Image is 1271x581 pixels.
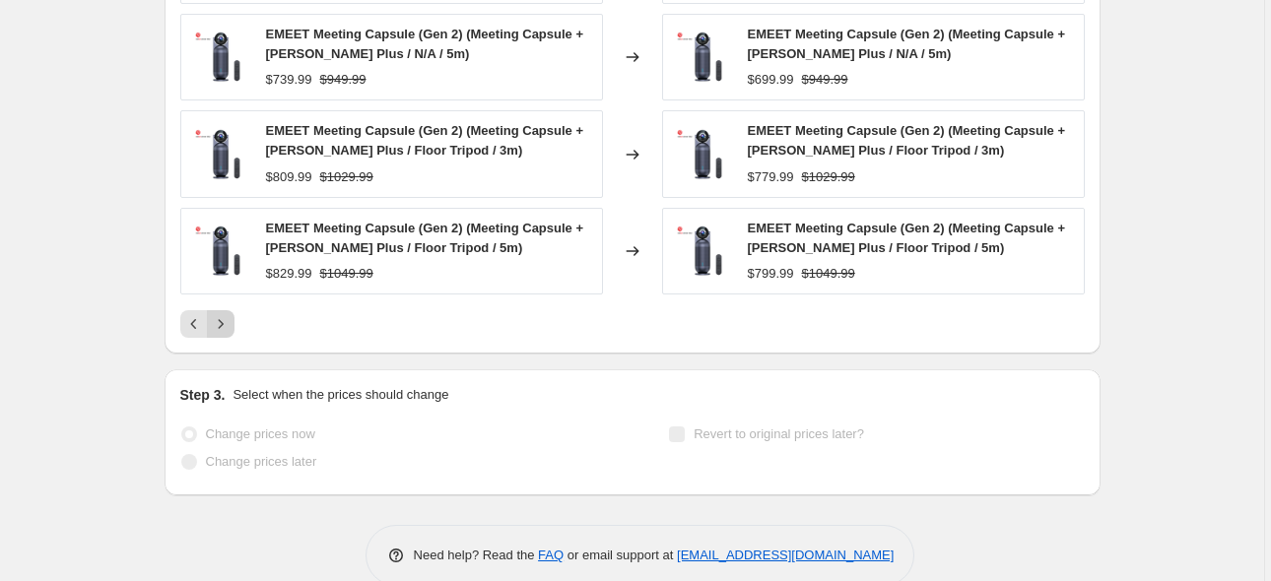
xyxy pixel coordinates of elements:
[414,548,539,562] span: Need help? Read the
[180,385,226,405] h2: Step 3.
[266,70,312,90] div: $739.99
[748,70,794,90] div: $699.99
[266,221,584,255] span: EMEET Meeting Capsule (Gen 2) (Meeting Capsule + [PERSON_NAME] Plus / Floor Tripod / 5m)
[266,167,312,187] div: $809.99
[206,426,315,441] span: Change prices now
[266,123,584,158] span: EMEET Meeting Capsule (Gen 2) (Meeting Capsule + [PERSON_NAME] Plus / Floor Tripod / 3m)
[673,125,732,184] img: conference_room_camera_meeting_capsule_80x.png
[191,28,250,87] img: conference_room_camera_meeting_capsule_80x.png
[748,123,1066,158] span: EMEET Meeting Capsule (Gen 2) (Meeting Capsule + [PERSON_NAME] Plus / Floor Tripod / 3m)
[320,167,373,187] strike: $1029.99
[207,310,234,338] button: Next
[748,264,794,284] div: $799.99
[538,548,564,562] a: FAQ
[180,310,208,338] button: Previous
[802,70,848,90] strike: $949.99
[320,264,373,284] strike: $1049.99
[233,385,448,405] p: Select when the prices should change
[673,28,732,87] img: conference_room_camera_meeting_capsule_80x.png
[802,264,855,284] strike: $1049.99
[802,167,855,187] strike: $1029.99
[694,426,864,441] span: Revert to original prices later?
[673,222,732,281] img: conference_room_camera_meeting_capsule_80x.png
[320,70,367,90] strike: $949.99
[180,310,234,338] nav: Pagination
[748,27,1066,61] span: EMEET Meeting Capsule (Gen 2) (Meeting Capsule + [PERSON_NAME] Plus / N/A / 5m)
[564,548,677,562] span: or email support at
[748,167,794,187] div: $779.99
[677,548,894,562] a: [EMAIL_ADDRESS][DOMAIN_NAME]
[748,221,1066,255] span: EMEET Meeting Capsule (Gen 2) (Meeting Capsule + [PERSON_NAME] Plus / Floor Tripod / 5m)
[191,222,250,281] img: conference_room_camera_meeting_capsule_80x.png
[191,125,250,184] img: conference_room_camera_meeting_capsule_80x.png
[206,454,317,469] span: Change prices later
[266,264,312,284] div: $829.99
[266,27,584,61] span: EMEET Meeting Capsule (Gen 2) (Meeting Capsule + [PERSON_NAME] Plus / N/A / 5m)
